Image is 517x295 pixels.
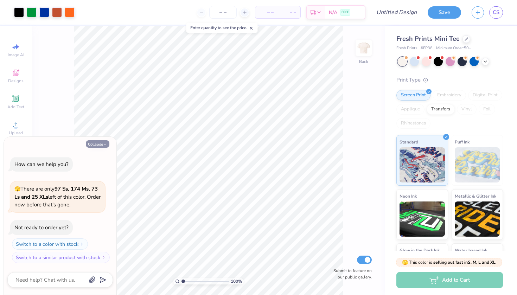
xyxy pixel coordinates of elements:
[260,9,274,16] span: – –
[428,6,461,19] button: Save
[455,138,470,146] span: Puff Ink
[400,201,445,237] img: Neon Ink
[396,118,430,129] div: Rhinestones
[231,278,242,284] span: 100 %
[400,192,417,200] span: Neon Ink
[86,140,109,148] button: Collapse
[457,104,477,115] div: Vinyl
[402,259,497,265] span: This color is .
[396,45,417,51] span: Fresh Prints
[102,255,106,259] img: Switch to a similar product with stock
[455,201,500,237] img: Metallic & Glitter Ink
[209,6,237,19] input: – –
[468,90,502,101] div: Digital Print
[186,23,258,33] div: Enter quantity to see the price.
[14,185,98,200] strong: 97 Ss, 174 Ms, 73 Ls and 25 XLs
[329,9,337,16] span: N/A
[489,6,503,19] a: CS
[433,259,496,265] strong: selling out fast in S, M, L and XL
[396,104,425,115] div: Applique
[9,130,23,136] span: Upload
[400,138,418,146] span: Standard
[8,78,24,84] span: Designs
[396,76,503,84] div: Print Type
[400,147,445,182] img: Standard
[421,45,433,51] span: # FP38
[427,104,455,115] div: Transfers
[8,52,24,58] span: Image AI
[7,104,24,110] span: Add Text
[12,252,110,263] button: Switch to a similar product with stock
[12,238,88,250] button: Switch to a color with stock
[14,161,69,168] div: How can we help you?
[14,185,101,208] span: There are only left of this color. Order now before that's gone.
[455,147,500,182] img: Puff Ink
[396,90,430,101] div: Screen Print
[80,242,84,246] img: Switch to a color with stock
[359,58,368,65] div: Back
[455,246,487,254] span: Water based Ink
[433,90,466,101] div: Embroidery
[455,192,496,200] span: Metallic & Glitter Ink
[282,9,296,16] span: – –
[330,268,372,280] label: Submit to feature on our public gallery.
[396,34,460,43] span: Fresh Prints Mini Tee
[402,259,408,266] span: 🫣
[342,10,349,15] span: FREE
[14,224,69,231] div: Not ready to order yet?
[400,246,440,254] span: Glow in the Dark Ink
[371,5,422,19] input: Untitled Design
[357,41,371,55] img: Back
[479,104,495,115] div: Foil
[14,186,20,192] span: 🫣
[493,8,499,17] span: CS
[436,45,471,51] span: Minimum Order: 50 +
